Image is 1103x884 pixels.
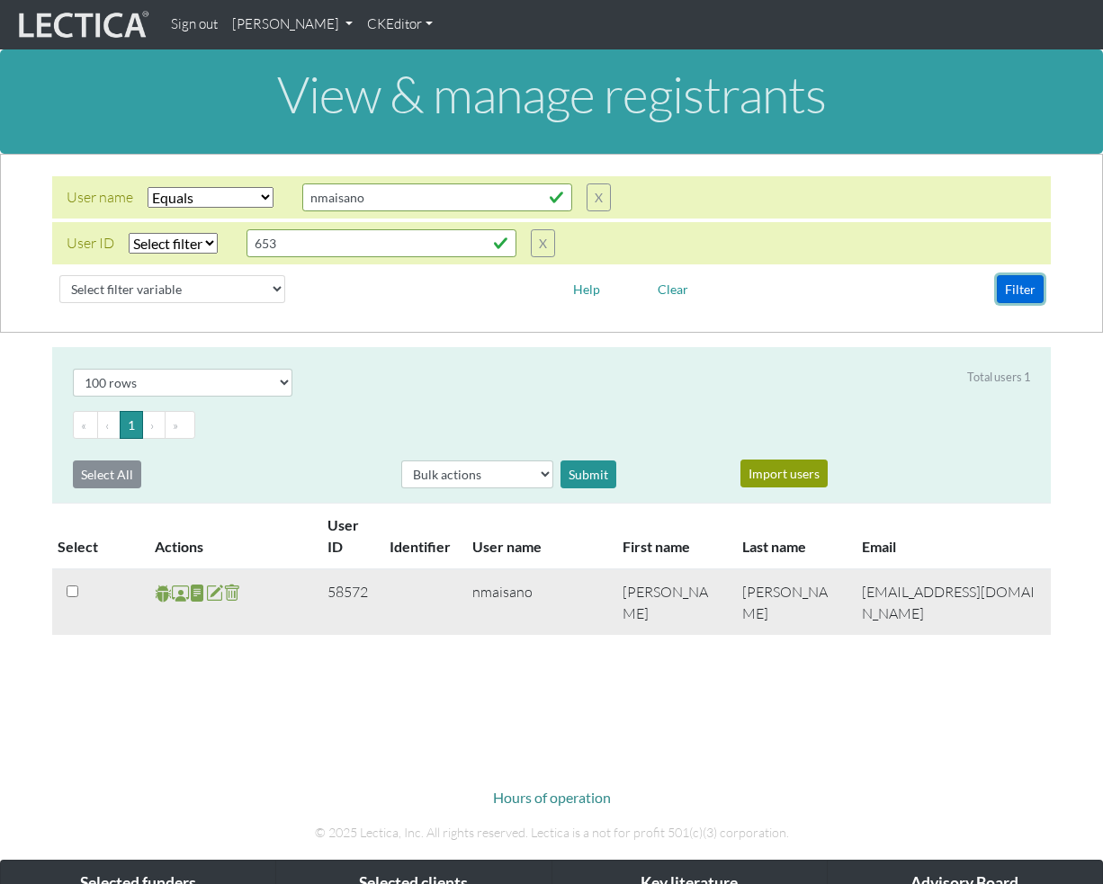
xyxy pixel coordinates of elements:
button: Go to page 1 [120,411,143,439]
a: CKEditor [360,7,440,42]
a: [PERSON_NAME] [225,7,360,42]
div: User ID [67,232,114,254]
td: nmaisano [462,569,612,635]
h1: View & manage registrants [14,67,1089,122]
span: delete [223,583,240,603]
a: Help [565,278,608,295]
th: Email [851,503,1051,569]
a: Hours of operation [493,789,611,806]
span: account update [206,583,223,603]
div: Submit [560,460,616,488]
img: lecticalive [14,8,149,42]
th: User ID [317,503,379,569]
div: Total users 1 [967,369,1030,386]
th: Actions [144,503,317,569]
span: Staff [172,583,189,603]
button: X [587,183,611,211]
button: Filter [997,275,1044,303]
a: Sign out [164,7,225,42]
p: © 2025 Lectica, Inc. All rights reserved. Lectica is a not for profit 501(c)(3) corporation. [52,823,1051,843]
th: First name [612,503,731,569]
th: Select [52,503,144,569]
th: Last name [731,503,851,569]
button: Select All [73,460,141,488]
td: 58572 [317,569,379,635]
th: Identifier [379,503,462,569]
button: Help [565,275,608,303]
td: [PERSON_NAME] [731,569,851,635]
button: Clear [650,275,696,303]
th: User name [462,503,612,569]
button: X [531,229,555,257]
div: User name [67,186,133,208]
td: [EMAIL_ADDRESS][DOMAIN_NAME] [851,569,1051,635]
ul: Pagination [73,411,1030,439]
span: reports [189,583,206,603]
button: Import users [740,460,828,487]
td: [PERSON_NAME] [612,569,731,635]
